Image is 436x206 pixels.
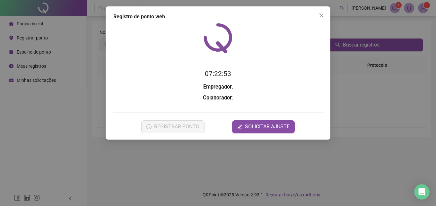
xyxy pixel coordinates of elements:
[237,124,242,129] span: edit
[203,84,232,90] strong: Empregador
[113,83,323,91] h3: :
[113,13,323,21] div: Registro de ponto web
[141,120,205,133] button: REGISTRAR PONTO
[245,123,290,131] span: SOLICITAR AJUSTE
[316,10,327,21] button: Close
[232,120,295,133] button: editSOLICITAR AJUSTE
[319,13,324,18] span: close
[205,70,231,78] time: 07:22:53
[414,184,430,200] div: Open Intercom Messenger
[203,95,232,101] strong: Colaborador
[204,23,232,53] img: QRPoint
[113,94,323,102] h3: :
